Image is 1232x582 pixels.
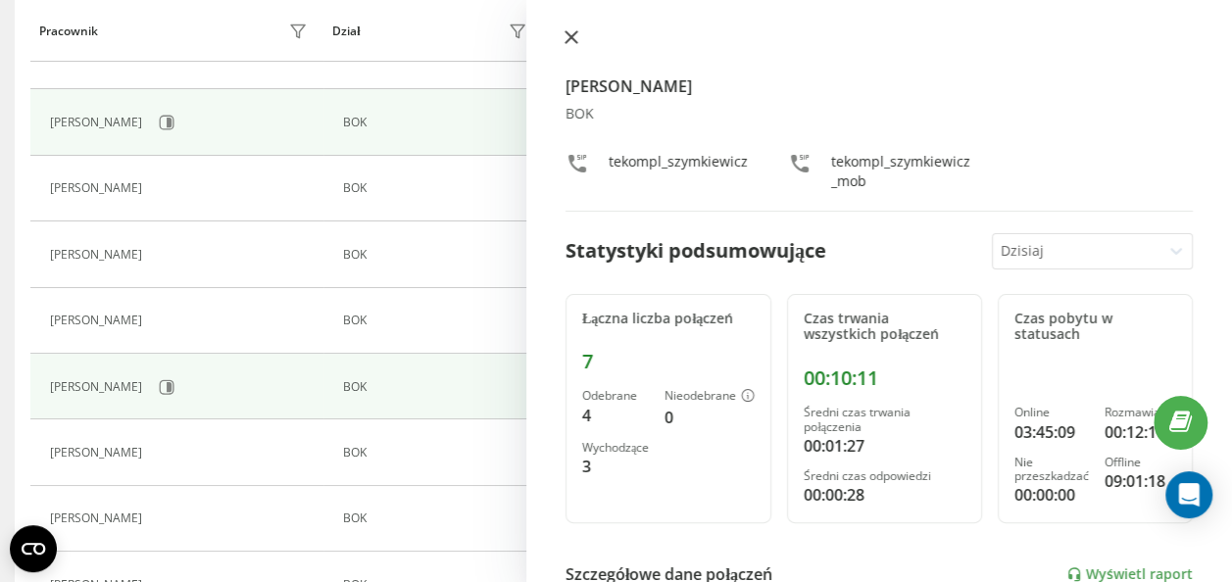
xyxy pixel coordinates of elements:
[343,181,532,195] div: BOK
[804,366,965,390] div: 00:10:11
[665,389,755,405] div: Nieodebrane
[582,311,755,327] div: Łączna liczba połączeń
[343,446,532,460] div: BOK
[804,311,965,344] div: Czas trwania wszystkich połączeń
[50,116,147,129] div: [PERSON_NAME]
[804,469,965,483] div: Średni czas odpowiedzi
[50,511,147,525] div: [PERSON_NAME]
[343,380,532,394] div: BOK
[582,350,755,373] div: 7
[50,314,147,327] div: [PERSON_NAME]
[343,314,532,327] div: BOK
[1014,420,1089,444] div: 03:45:09
[582,389,649,403] div: Odebrane
[831,152,971,191] div: tekompl_szymkiewicz_mob
[50,446,147,460] div: [PERSON_NAME]
[50,248,147,262] div: [PERSON_NAME]
[804,434,965,458] div: 00:01:27
[1014,311,1176,344] div: Czas pobytu w statusach
[566,74,1193,98] h4: [PERSON_NAME]
[343,116,532,129] div: BOK
[50,181,147,195] div: [PERSON_NAME]
[582,455,649,478] div: 3
[343,50,532,64] div: BOK
[10,525,57,572] button: Open CMP widget
[50,380,147,394] div: [PERSON_NAME]
[1105,420,1176,444] div: 00:12:10
[39,24,98,38] div: Pracownik
[343,248,532,262] div: BOK
[1105,456,1176,469] div: Offline
[343,511,532,525] div: BOK
[1165,471,1212,518] div: Open Intercom Messenger
[609,152,748,191] div: tekompl_szymkiewicz
[582,441,649,455] div: Wychodzące
[1105,406,1176,419] div: Rozmawia
[804,406,965,434] div: Średni czas trwania połączenia
[50,49,147,63] div: [PERSON_NAME]
[1014,483,1089,507] div: 00:00:00
[582,404,649,427] div: 4
[1014,456,1089,484] div: Nie przeszkadzać
[1014,406,1089,419] div: Online
[566,106,1193,122] div: BOK
[566,236,826,266] div: Statystyki podsumowujące
[665,406,755,429] div: 0
[1105,469,1176,493] div: 09:01:18
[804,483,965,507] div: 00:00:28
[332,24,360,38] div: Dział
